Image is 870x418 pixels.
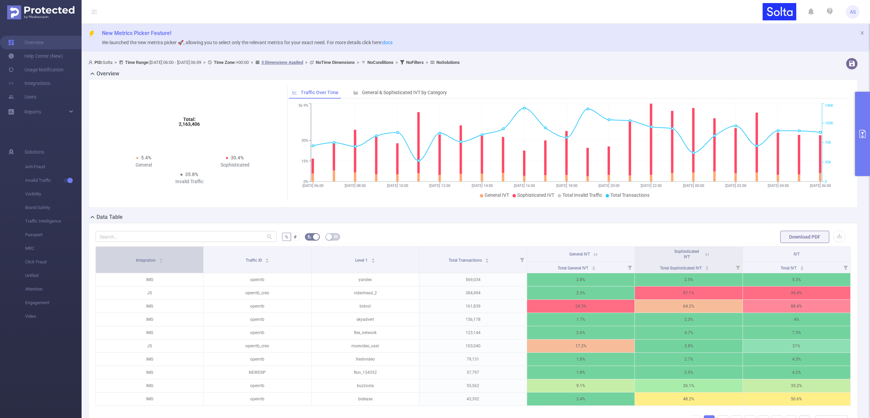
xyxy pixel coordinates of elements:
p: 2.5% [635,366,742,379]
span: > [424,60,430,65]
span: Visibility [25,187,82,201]
i: icon: caret-down [159,260,163,262]
span: Attention [25,282,82,296]
i: icon: caret-up [705,265,709,267]
a: docs [382,40,393,45]
span: > [112,60,119,65]
p: 88.4% [743,300,850,313]
p: 2.5% [635,273,742,286]
p: 2.6% [527,326,634,339]
tspan: [DATE] 12:00 [429,184,450,188]
span: New Metrics Picker Feature! [102,30,171,36]
a: Users [8,90,36,104]
span: > [201,60,208,65]
p: 35.2% [743,379,850,392]
p: bidvol [312,300,419,313]
p: 384,494 [419,286,527,299]
span: Total IVT [781,266,798,271]
tspan: 0 [825,179,827,184]
p: IMG [96,353,203,366]
div: Sort [371,257,375,261]
span: Solutions [24,145,44,159]
p: openrtb [204,379,311,392]
p: openrtb_creo [204,339,311,352]
p: IMG [96,366,203,379]
b: PID: [94,60,103,65]
p: 57,797 [419,366,527,379]
p: 2.3% [635,313,742,326]
p: openrtb [204,326,311,339]
i: Filter menu [625,262,634,273]
span: Traffic ID [246,258,263,263]
p: 4.2% [743,366,850,379]
span: Click Fraud [25,255,82,269]
span: AS [850,5,856,19]
p: 2.3% [527,286,634,299]
span: Total Transactions [610,192,649,198]
span: Anti-Fraud [25,160,82,174]
div: Sophisticated [189,161,280,169]
p: 123,144 [419,326,527,339]
b: No Solutions [436,60,460,65]
p: 4% [743,313,850,326]
p: 1.7% [527,313,634,326]
i: icon: caret-up [265,257,269,259]
p: JS [96,286,203,299]
i: icon: caret-up [371,257,375,259]
button: icon: close [860,29,865,37]
b: No Time Dimensions [316,60,355,65]
b: Time Zone: [214,60,236,65]
p: IMG [96,313,203,326]
p: freshvideo [312,353,419,366]
i: icon: bg-colors [307,234,311,239]
tspan: [DATE] 18:00 [556,184,577,188]
tspan: [DATE] 20:00 [598,184,619,188]
tspan: [DATE] 08:00 [345,184,366,188]
tspan: 140K [825,104,833,108]
p: IMG [96,379,203,392]
p: 97.1% [635,286,742,299]
p: 26.1% [635,379,742,392]
tspan: 35K [825,160,831,164]
tspan: [DATE] 02:00 [725,184,746,188]
i: Filter menu [517,247,527,273]
b: No Filters [406,60,424,65]
tspan: 105K [825,121,833,125]
p: buzzoola [312,379,419,392]
p: 2.7% [635,353,742,366]
p: 7.3% [743,326,850,339]
i: Filter menu [733,262,743,273]
i: icon: caret-up [485,257,489,259]
p: IMG [96,300,203,313]
tspan: 70K [825,141,831,145]
span: > [303,60,310,65]
span: Total Sophisticated IVT [660,266,703,271]
u: 3 Dimensions Applied [261,60,303,65]
i: icon: caret-up [592,265,595,267]
tspan: 2,163,406 [179,121,200,127]
div: Sort [485,257,489,261]
tspan: 15% [301,159,308,163]
p: 79,131 [419,353,527,366]
p: 569,034 [419,273,527,286]
p: bidease [312,393,419,405]
tspan: Total: [183,117,196,122]
span: Integration [136,258,157,263]
span: Total General IVT [558,266,589,271]
p: openrtb [204,273,311,286]
div: Sort [592,265,596,269]
span: Brand Safety [25,201,82,214]
tspan: [DATE] 10:00 [387,184,408,188]
span: Total Invalid Traffic [562,192,602,198]
span: Solta [DATE] 06:00 - [DATE] 06:59 +00:00 [88,60,460,65]
p: 103,040 [419,339,527,352]
div: Sort [265,257,269,261]
p: videohead_2 [312,286,419,299]
i: icon: caret-down [705,267,709,269]
span: 5.4% [141,155,151,160]
span: Invalid Traffic [25,174,82,187]
tspan: [DATE] 16:00 [514,184,535,188]
span: # [294,234,297,240]
i: icon: caret-down [485,260,489,262]
i: icon: caret-down [592,267,595,269]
